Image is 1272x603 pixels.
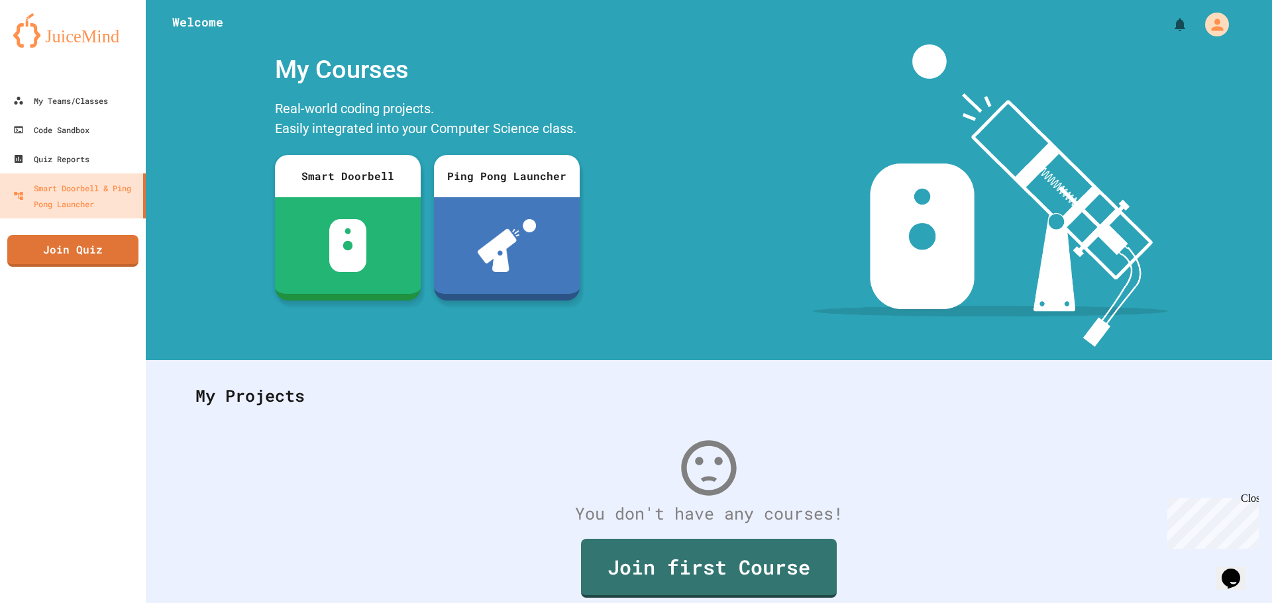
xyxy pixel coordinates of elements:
[581,539,837,598] a: Join first Course
[1162,492,1259,549] iframe: chat widget
[1147,13,1191,36] div: My Notifications
[7,235,138,267] a: Join Quiz
[13,13,132,48] img: logo-orange.svg
[13,93,108,109] div: My Teams/Classes
[13,180,138,212] div: Smart Doorbell & Ping Pong Launcher
[13,122,89,138] div: Code Sandbox
[329,219,367,272] img: sdb-white.svg
[268,95,586,145] div: Real-world coding projects. Easily integrated into your Computer Science class.
[1191,9,1232,40] div: My Account
[268,44,586,95] div: My Courses
[813,44,1168,347] img: banner-image-my-projects.png
[434,155,580,197] div: Ping Pong Launcher
[182,370,1236,422] div: My Projects
[182,501,1236,526] div: You don't have any courses!
[1216,550,1259,590] iframe: chat widget
[5,5,91,84] div: Chat with us now!Close
[13,151,89,167] div: Quiz Reports
[478,219,537,272] img: ppl-with-ball.png
[275,155,421,197] div: Smart Doorbell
